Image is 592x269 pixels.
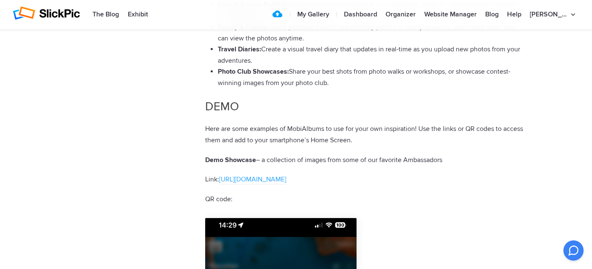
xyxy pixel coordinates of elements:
[231,195,233,203] span: :
[205,156,256,164] b: Demo Showcase
[205,195,231,203] span: QR code
[205,99,523,115] h2: DEMO
[218,67,289,76] strong: Photo Club Showcases:
[218,44,523,66] li: Create a visual travel diary that updates in real-time as you upload new photos from your adventu...
[218,21,523,44] li: Share personal events, like birthday parties or family reunions, with loved ones, who can view th...
[205,125,523,144] span: Here are some examples of MobiAlbums to use for your own inspiration! Use the links or QR codes t...
[256,156,442,164] span: – a collection of images from some of our favorite Ambassadors
[218,45,261,53] strong: Travel Diaries:
[219,175,286,184] a: [URL][DOMAIN_NAME]
[205,175,286,184] span: Link:
[218,66,523,88] li: Share your best shots from photo walks or workshops, or showcase contest-winning images from your...
[218,23,270,31] strong: Family & Friends:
